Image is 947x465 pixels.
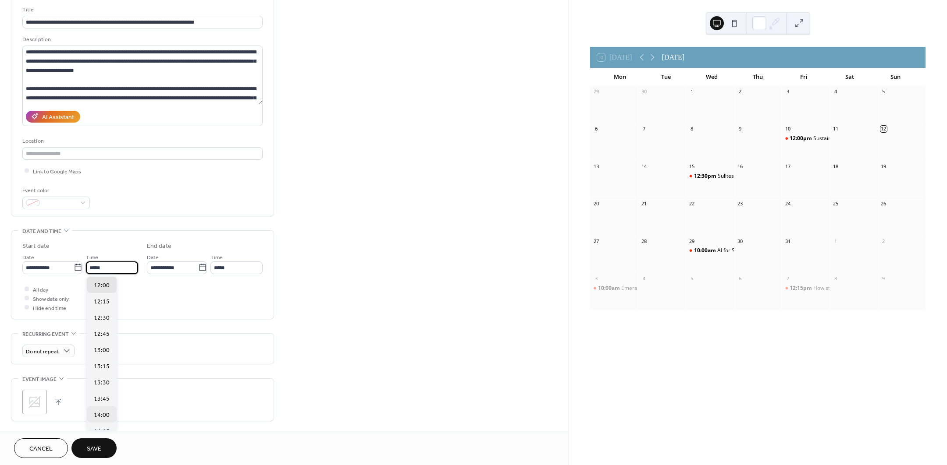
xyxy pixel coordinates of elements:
[790,285,813,292] span: 12:15pm
[827,68,873,86] div: Sat
[813,135,886,142] div: Sustainability in Early Careers
[598,285,621,292] span: 10:00am
[26,111,80,123] button: AI Assistant
[832,275,839,282] div: 8
[33,285,48,294] span: All day
[689,126,695,132] div: 8
[22,137,261,146] div: Location
[86,253,98,262] span: Time
[784,88,791,95] div: 3
[872,68,919,86] div: Sun
[662,52,685,63] div: [DATE]
[42,113,74,122] div: AI Assistant
[784,163,791,169] div: 17
[147,253,159,262] span: Date
[694,173,718,180] span: 12:30pm
[22,242,50,251] div: Start date
[832,163,839,169] div: 18
[784,275,791,282] div: 7
[641,201,647,207] div: 21
[782,135,830,142] div: Sustainability in Early Careers
[737,126,743,132] div: 9
[784,238,791,244] div: 31
[689,201,695,207] div: 22
[33,294,69,303] span: Show date only
[593,275,599,282] div: 3
[686,247,734,254] div: AI for Sustainable and Ethical Education: Reimagining Pedagogy and Assessment
[880,163,887,169] div: 19
[735,68,781,86] div: Thu
[593,238,599,244] div: 27
[832,201,839,207] div: 25
[832,238,839,244] div: 1
[880,275,887,282] div: 9
[94,362,110,371] span: 13:15
[87,444,101,454] span: Save
[22,5,261,14] div: Title
[94,313,110,322] span: 12:30
[643,68,689,86] div: Tue
[790,135,813,142] span: 12:00pm
[71,438,117,458] button: Save
[880,88,887,95] div: 5
[94,345,110,355] span: 13:00
[593,201,599,207] div: 20
[694,247,717,254] span: 10:00am
[22,253,34,262] span: Date
[717,247,914,254] div: AI for Sustainable and Ethical Education: Reimagining Pedagogy and Assessment
[737,238,743,244] div: 30
[593,126,599,132] div: 6
[94,297,110,306] span: 12:15
[22,375,57,384] span: Event image
[718,173,823,180] div: Sulitest – what is it and how to get involved?
[22,186,88,195] div: Event color
[94,394,110,403] span: 13:45
[641,238,647,244] div: 28
[737,201,743,207] div: 23
[147,242,171,251] div: End date
[22,390,47,414] div: ;
[832,126,839,132] div: 11
[832,88,839,95] div: 4
[94,329,110,338] span: 12:45
[29,444,53,454] span: Cancel
[689,88,695,95] div: 1
[94,281,110,290] span: 12:00
[94,410,110,419] span: 14:00
[880,126,887,132] div: 12
[593,163,599,169] div: 13
[880,238,887,244] div: 2
[210,253,223,262] span: Time
[593,88,599,95] div: 29
[590,285,638,292] div: Emerald/PRME Guide to Getting Published Webinar
[784,201,791,207] div: 24
[737,88,743,95] div: 2
[22,330,69,339] span: Recurring event
[782,285,830,292] div: How students can supercharge professional skills development through running climate workshops
[641,88,647,95] div: 30
[737,163,743,169] div: 16
[781,68,827,86] div: Fri
[94,378,110,387] span: 13:30
[22,227,61,236] span: Date and time
[689,238,695,244] div: 29
[14,438,68,458] button: Cancel
[641,163,647,169] div: 14
[641,275,647,282] div: 4
[621,285,746,292] div: Emerald/PRME Guide to Getting Published Webinar
[689,275,695,282] div: 5
[641,126,647,132] div: 7
[22,35,261,44] div: Description
[686,173,734,180] div: Sulitest – what is it and how to get involved?
[689,163,695,169] div: 15
[33,167,81,176] span: Link to Google Maps
[33,303,66,313] span: Hide end time
[26,346,59,356] span: Do not repeat
[597,68,643,86] div: Mon
[94,426,110,436] span: 14:15
[689,68,735,86] div: Wed
[737,275,743,282] div: 6
[784,126,791,132] div: 10
[880,201,887,207] div: 26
